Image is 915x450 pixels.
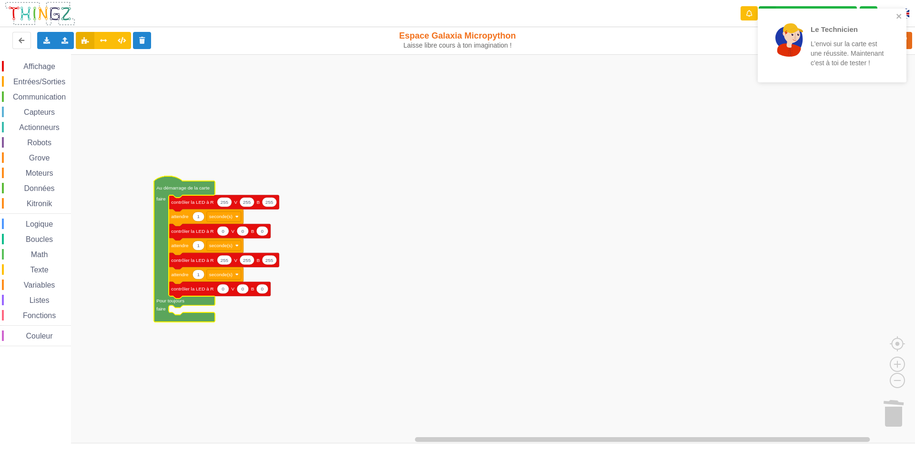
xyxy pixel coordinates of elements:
text: attendre [171,272,189,277]
div: Ta base fonctionne bien ! [759,6,857,21]
span: Logique [24,220,54,228]
text: Au démarrage de la carte [156,185,210,190]
text: seconde(s) [209,243,233,248]
p: Le Technicien [811,24,885,34]
span: Fonctions [21,311,57,320]
p: L'envoi sur la carte est une réussite. Maintenant c'est à toi de tester ! [811,39,885,68]
text: V [234,257,237,262]
span: Texte [29,266,50,274]
span: Listes [28,296,51,304]
span: Kitronik [25,200,53,208]
div: Espace Galaxia Micropython [378,30,538,50]
span: Grove [28,154,51,162]
text: faire [156,196,166,201]
text: contrôler la LED à R [171,257,213,262]
span: Couleur [25,332,54,340]
text: contrôler la LED à R [171,200,213,205]
img: thingz_logo.png [4,1,76,26]
text: 1 [197,272,200,277]
span: Variables [22,281,57,289]
text: contrôler la LED à R [171,229,213,234]
text: 0 [261,229,264,234]
text: 0 [222,229,224,234]
text: 255 [220,200,228,205]
text: 0 [241,229,244,234]
span: Math [30,250,50,259]
div: Laisse libre cours à ton imagination ! [378,41,538,50]
span: Robots [26,139,53,147]
text: V [231,229,234,234]
span: Communication [11,93,67,101]
text: B [257,257,260,262]
text: seconde(s) [209,272,233,277]
span: Affichage [22,62,56,70]
span: Données [23,184,56,192]
text: Pour toujours [156,298,184,303]
span: Capteurs [22,108,56,116]
span: Actionneurs [18,123,61,131]
text: B [257,200,260,205]
text: faire [156,306,166,311]
text: V [231,286,234,291]
text: 0 [261,286,264,291]
text: B [251,286,254,291]
text: B [251,229,254,234]
text: V [234,200,237,205]
span: Boucles [24,235,54,243]
text: 255 [243,257,251,262]
span: Moteurs [24,169,55,177]
text: 0 [222,286,224,291]
text: 255 [243,200,251,205]
span: Entrées/Sorties [12,78,67,86]
text: 255 [265,257,274,262]
button: close [896,12,903,21]
text: contrôler la LED à R [171,286,213,291]
text: 255 [220,257,228,262]
text: 255 [265,200,274,205]
text: 0 [241,286,244,291]
text: attendre [171,243,189,248]
text: seconde(s) [209,214,233,219]
text: attendre [171,214,189,219]
text: 1 [197,243,200,248]
text: 1 [197,214,200,219]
